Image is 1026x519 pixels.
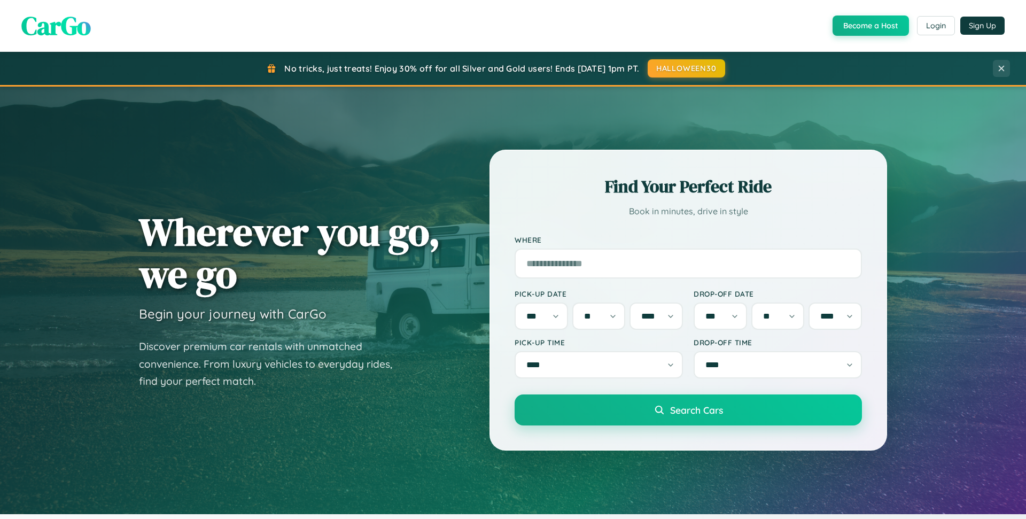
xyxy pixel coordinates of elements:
[833,16,909,36] button: Become a Host
[284,63,639,74] span: No tricks, just treats! Enjoy 30% off for all Silver and Gold users! Ends [DATE] 1pm PT.
[515,204,862,219] p: Book in minutes, drive in style
[694,338,862,347] label: Drop-off Time
[515,289,683,298] label: Pick-up Date
[648,59,725,78] button: HALLOWEEN30
[515,338,683,347] label: Pick-up Time
[139,211,440,295] h1: Wherever you go, we go
[960,17,1005,35] button: Sign Up
[515,235,862,244] label: Where
[917,16,955,35] button: Login
[139,306,327,322] h3: Begin your journey with CarGo
[515,394,862,425] button: Search Cars
[670,404,723,416] span: Search Cars
[139,338,406,390] p: Discover premium car rentals with unmatched convenience. From luxury vehicles to everyday rides, ...
[21,8,91,43] span: CarGo
[515,175,862,198] h2: Find Your Perfect Ride
[694,289,862,298] label: Drop-off Date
